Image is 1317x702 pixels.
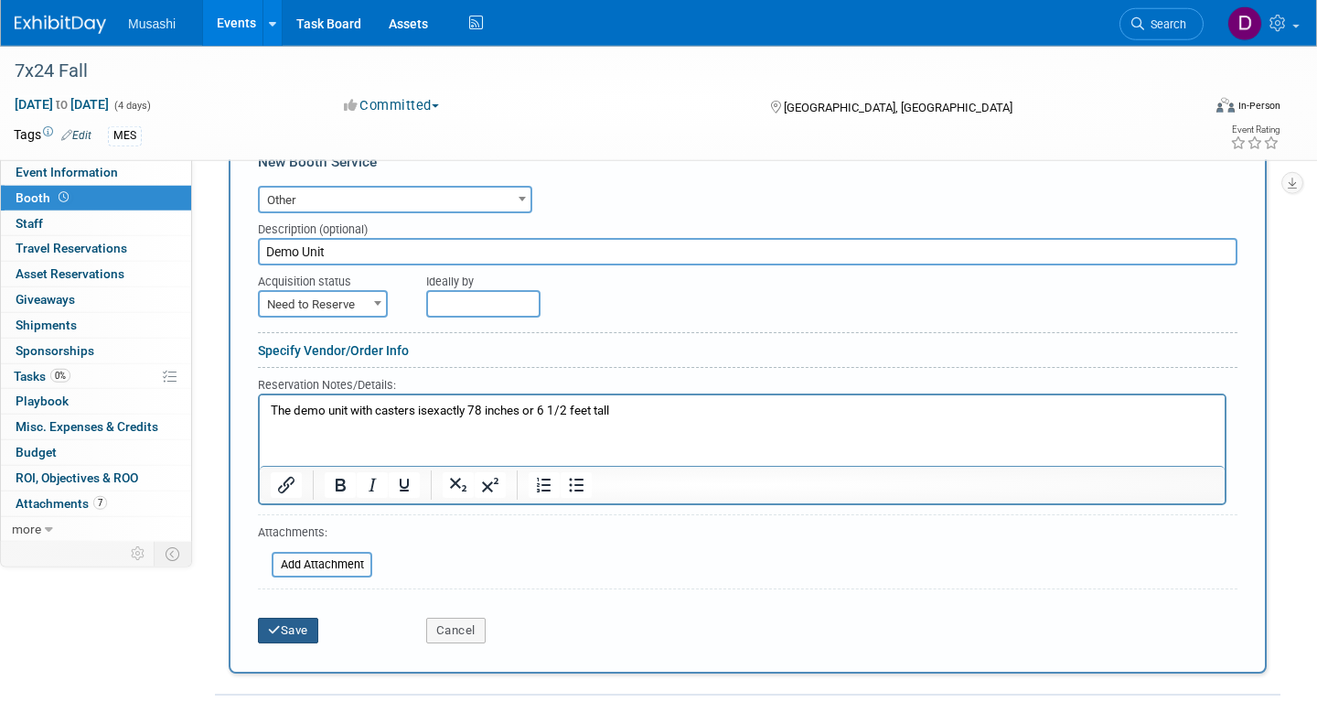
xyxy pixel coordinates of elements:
span: Other [258,186,532,213]
button: Save [258,618,318,643]
td: Personalize Event Tab Strip [123,542,155,566]
button: Insert/edit link [271,472,302,498]
a: Playbook [1,389,191,414]
span: Booth not reserved yet [55,190,72,204]
a: Asset Reservations [1,262,191,286]
span: more [12,522,41,536]
a: ROI, Objectives & ROO [1,466,191,491]
span: Playbook [16,394,69,408]
span: ROI, Objectives & ROO [16,470,138,485]
span: Need to Reserve [260,292,386,318]
a: Specify Vendor/Order Info [258,343,409,358]
a: more [1,517,191,542]
a: Attachments7 [1,491,191,516]
span: Booth [16,190,72,205]
img: ExhibitDay [15,16,106,34]
span: Giveaways [16,292,75,307]
a: Edit [61,129,91,142]
div: Event Rating [1230,125,1280,135]
div: Event Format [1092,95,1280,123]
td: Tags [14,125,91,146]
a: Event Information [1,160,191,185]
a: Shipments [1,313,191,338]
span: Musashi [128,16,176,31]
span: 7 [93,496,107,510]
button: Subscript [443,472,474,498]
span: Shipments [16,318,77,332]
a: Staff [1,211,191,236]
span: Attachments [16,496,107,511]
a: Travel Reservations [1,236,191,261]
span: Event Information [16,165,118,179]
span: Other [260,188,530,213]
div: Reservation Notes/Details: [258,375,1226,394]
div: 7x24 Fall [8,55,1172,88]
div: Ideally by [426,265,1154,290]
button: Bullet list [561,472,592,498]
button: Italic [357,472,388,498]
div: Acquisition status [258,265,399,290]
div: Description (optional) [258,213,1237,238]
a: Misc. Expenses & Credits [1,415,191,439]
button: Numbered list [529,472,560,498]
a: Tasks0% [1,364,191,389]
a: Booth [1,186,191,211]
span: [DATE] [DATE] [14,96,110,113]
span: 0% [50,369,70,383]
span: (4 days) [112,100,151,112]
a: Search [1119,8,1204,40]
span: Travel Reservations [16,241,127,255]
img: Format-Inperson.png [1216,98,1235,113]
span: Tasks [14,369,70,383]
a: Sponsorships [1,339,191,363]
button: Cancel [426,618,486,643]
img: Daniel Agar [1227,6,1262,41]
button: Bold [325,472,356,498]
div: In-Person [1237,99,1280,113]
td: Toggle Event Tabs [155,542,192,566]
span: Sponsorships [16,343,94,358]
span: Search [1144,17,1186,31]
span: to [53,97,70,112]
a: Budget [1,440,191,465]
span: Staff [16,216,43,231]
div: New Booth Service [258,152,1237,181]
button: Underline [389,472,420,498]
span: [GEOGRAPHIC_DATA], [GEOGRAPHIC_DATA] [784,101,1012,114]
iframe: Rich Text Area. Press ALT-0 for help. [260,395,1225,466]
span: Misc. Expenses & Credits [16,419,158,434]
button: Superscript [475,472,506,498]
span: Budget [16,445,57,459]
div: Attachments: [258,524,372,545]
button: Committed [337,96,446,115]
div: MES [108,126,142,146]
span: Asset Reservations [16,266,124,281]
span: Need to Reserve [258,290,388,318]
a: Giveaways [1,287,191,312]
